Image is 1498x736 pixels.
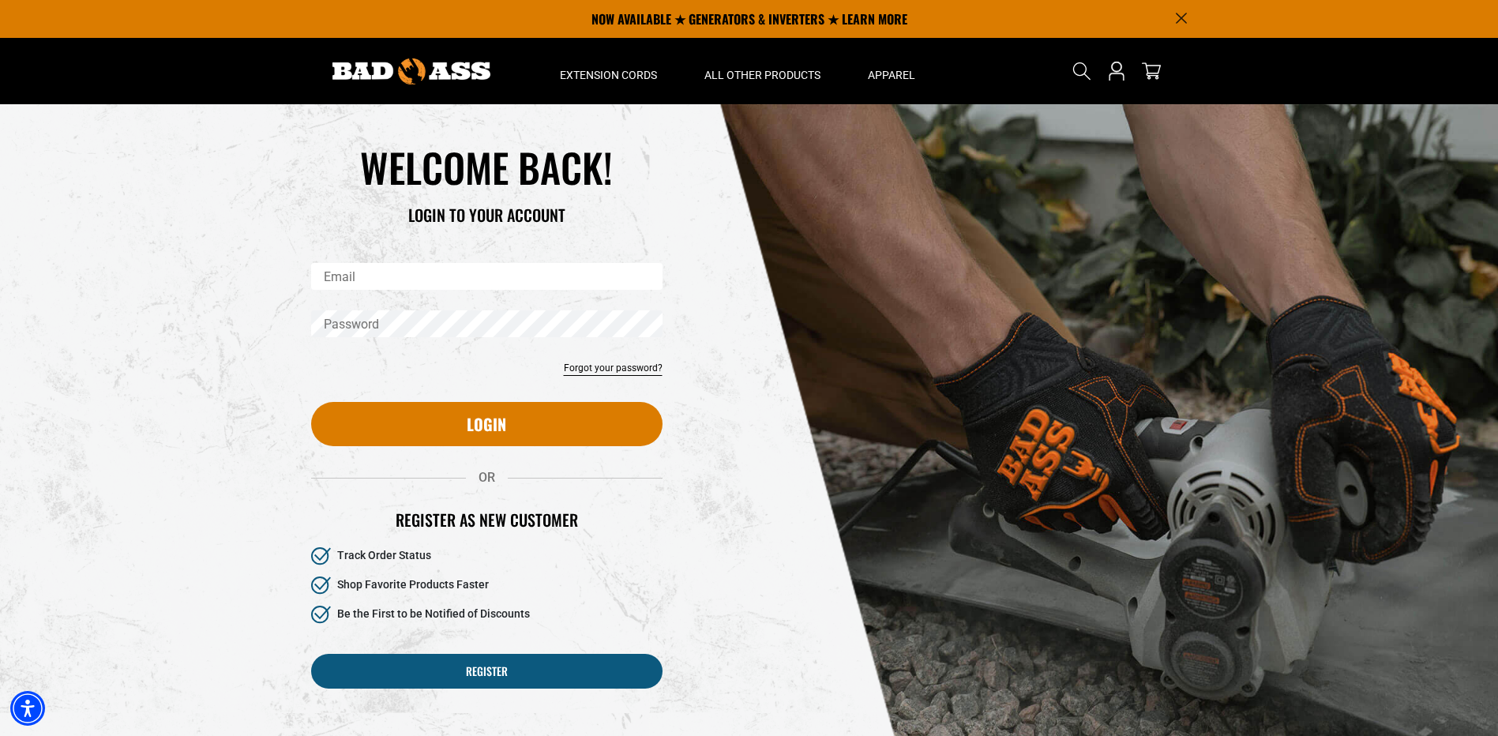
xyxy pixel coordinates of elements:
span: All Other Products [704,68,820,82]
summary: Apparel [844,38,939,104]
button: Login [311,402,663,446]
h1: WELCOME BACK! [311,142,663,192]
a: cart [1139,62,1164,81]
img: Bad Ass Extension Cords [332,58,490,84]
li: Shop Favorite Products Faster [311,576,663,595]
h2: Register as new customer [311,509,663,530]
span: OR [466,470,508,485]
a: Register [311,654,663,689]
span: Apparel [868,68,915,82]
h3: LOGIN TO YOUR ACCOUNT [311,205,663,225]
summary: Search [1069,58,1094,84]
span: Extension Cords [560,68,657,82]
div: Accessibility Menu [10,691,45,726]
a: Open this option [1104,38,1129,104]
a: Forgot your password? [564,361,663,375]
summary: Extension Cords [536,38,681,104]
li: Track Order Status [311,547,663,565]
summary: All Other Products [681,38,844,104]
li: Be the First to be Notified of Discounts [311,606,663,624]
